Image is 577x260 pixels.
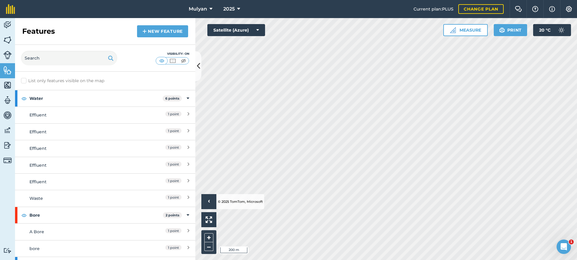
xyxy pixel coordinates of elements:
a: Change plan [458,4,504,14]
a: Effluent1 point [15,173,195,190]
div: bore [29,245,136,252]
strong: 2 points [166,213,179,217]
span: 1 point [165,111,182,116]
span: 1 [569,240,574,244]
img: Ruler icon [450,27,456,33]
span: 1 point [165,145,182,150]
img: svg+xml;base64,PHN2ZyB4bWxucz0iaHR0cDovL3d3dy53My5vcmcvMjAwMC9zdmciIHdpZHRoPSIxOCIgaGVpZ2h0PSIyNC... [21,212,27,219]
span: 20 ° C [539,24,551,36]
strong: 6 points [165,96,179,101]
span: Current plan : PLUS [414,6,453,12]
button: + [204,233,213,242]
span: 1 point [165,245,182,250]
button: 20 °C [533,24,571,36]
img: svg+xml;base64,PD94bWwgdmVyc2lvbj0iMS4wIiBlbmNvZGluZz0idXRmLTgiPz4KPCEtLSBHZW5lcmF0b3I6IEFkb2JlIE... [3,111,12,120]
img: svg+xml;base64,PD94bWwgdmVyc2lvbj0iMS4wIiBlbmNvZGluZz0idXRmLTgiPz4KPCEtLSBHZW5lcmF0b3I6IEFkb2JlIE... [3,20,12,29]
li: © 2025 TomTom, Microsoft [216,194,263,209]
span: › [208,198,210,206]
strong: Water [29,90,163,107]
div: Effluent [29,128,136,135]
img: svg+xml;base64,PHN2ZyB4bWxucz0iaHR0cDovL3d3dy53My5vcmcvMjAwMC9zdmciIHdpZHRoPSIxOSIgaGVpZ2h0PSIyNC... [108,54,114,62]
img: svg+xml;base64,PHN2ZyB4bWxucz0iaHR0cDovL3d3dy53My5vcmcvMjAwMC9zdmciIHdpZHRoPSIxOCIgaGVpZ2h0PSIyNC... [21,95,27,102]
img: svg+xml;base64,PD94bWwgdmVyc2lvbj0iMS4wIiBlbmNvZGluZz0idXRmLTgiPz4KPCEtLSBHZW5lcmF0b3I6IEFkb2JlIE... [3,96,12,105]
strong: Bore [29,207,163,223]
button: Measure [443,24,488,36]
img: svg+xml;base64,PHN2ZyB4bWxucz0iaHR0cDovL3d3dy53My5vcmcvMjAwMC9zdmciIHdpZHRoPSI1MCIgaGVpZ2h0PSI0MC... [169,58,176,64]
img: svg+xml;base64,PD94bWwgdmVyc2lvbj0iMS4wIiBlbmNvZGluZz0idXRmLTgiPz4KPCEtLSBHZW5lcmF0b3I6IEFkb2JlIE... [3,156,12,165]
button: Satellite (Azure) [207,24,265,36]
img: A cog icon [565,6,572,12]
div: A Bore [29,228,136,235]
img: svg+xml;base64,PD94bWwgdmVyc2lvbj0iMS4wIiBlbmNvZGluZz0idXRmLTgiPz4KPCEtLSBHZW5lcmF0b3I6IEFkb2JlIE... [3,141,12,150]
a: New feature [137,25,188,37]
a: bore1 point [15,240,195,257]
a: Effluent1 point [15,107,195,123]
img: A question mark icon [532,6,539,12]
a: A Bore1 point [15,223,195,240]
a: Effluent1 point [15,157,195,173]
a: Waste1 point [15,190,195,206]
span: 1 point [165,178,182,183]
img: svg+xml;base64,PHN2ZyB4bWxucz0iaHR0cDovL3d3dy53My5vcmcvMjAwMC9zdmciIHdpZHRoPSI1NiIgaGVpZ2h0PSI2MC... [3,36,12,45]
img: svg+xml;base64,PHN2ZyB4bWxucz0iaHR0cDovL3d3dy53My5vcmcvMjAwMC9zdmciIHdpZHRoPSIxOSIgaGVpZ2h0PSIyNC... [499,26,505,34]
span: Mulyan [189,5,207,13]
img: svg+xml;base64,PHN2ZyB4bWxucz0iaHR0cDovL3d3dy53My5vcmcvMjAwMC9zdmciIHdpZHRoPSIxNCIgaGVpZ2h0PSIyNC... [142,28,147,35]
img: svg+xml;base64,PD94bWwgdmVyc2lvbj0iMS4wIiBlbmNvZGluZz0idXRmLTgiPz4KPCEtLSBHZW5lcmF0b3I6IEFkb2JlIE... [555,24,567,36]
span: 1 point [165,128,182,133]
img: svg+xml;base64,PHN2ZyB4bWxucz0iaHR0cDovL3d3dy53My5vcmcvMjAwMC9zdmciIHdpZHRoPSI1MCIgaGVpZ2h0PSI0MC... [180,58,187,64]
img: fieldmargin Logo [6,4,15,14]
a: Effluent1 point [15,140,195,156]
div: Waste [29,195,136,202]
div: Effluent [29,162,136,169]
img: svg+xml;base64,PHN2ZyB4bWxucz0iaHR0cDovL3d3dy53My5vcmcvMjAwMC9zdmciIHdpZHRoPSI1MCIgaGVpZ2h0PSI0MC... [158,58,166,64]
a: Effluent1 point [15,123,195,140]
div: Effluent [29,112,136,118]
button: – [204,242,213,251]
span: 1 point [165,195,182,200]
img: svg+xml;base64,PHN2ZyB4bWxucz0iaHR0cDovL3d3dy53My5vcmcvMjAwMC9zdmciIHdpZHRoPSI1NiIgaGVpZ2h0PSI2MC... [3,66,12,75]
img: svg+xml;base64,PHN2ZyB4bWxucz0iaHR0cDovL3d3dy53My5vcmcvMjAwMC9zdmciIHdpZHRoPSIxNyIgaGVpZ2h0PSIxNy... [549,5,555,13]
span: 2025 [223,5,235,13]
div: Effluent [29,178,136,185]
label: List only features visible on the map [21,78,104,84]
input: Search [21,51,117,65]
img: svg+xml;base64,PD94bWwgdmVyc2lvbj0iMS4wIiBlbmNvZGluZz0idXRmLTgiPz4KPCEtLSBHZW5lcmF0b3I6IEFkb2JlIE... [3,51,12,59]
div: Visibility: On [156,51,189,56]
span: 1 point [165,162,182,167]
button: Print [494,24,527,36]
img: svg+xml;base64,PD94bWwgdmVyc2lvbj0iMS4wIiBlbmNvZGluZz0idXRmLTgiPz4KPCEtLSBHZW5lcmF0b3I6IEFkb2JlIE... [3,126,12,135]
img: svg+xml;base64,PD94bWwgdmVyc2lvbj0iMS4wIiBlbmNvZGluZz0idXRmLTgiPz4KPCEtLSBHZW5lcmF0b3I6IEFkb2JlIE... [3,248,12,253]
span: 1 point [165,228,182,233]
div: Effluent [29,145,136,152]
div: Bore2 points [15,207,195,223]
div: Water6 points [15,90,195,107]
button: › [201,194,216,209]
h2: Features [22,26,55,36]
img: Two speech bubbles overlapping with the left bubble in the forefront [515,6,522,12]
img: Four arrows, one pointing top left, one top right, one bottom right and the last bottom left [206,216,212,223]
img: svg+xml;base64,PHN2ZyB4bWxucz0iaHR0cDovL3d3dy53My5vcmcvMjAwMC9zdmciIHdpZHRoPSI1NiIgaGVpZ2h0PSI2MC... [3,81,12,90]
iframe: Intercom live chat [557,240,571,254]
